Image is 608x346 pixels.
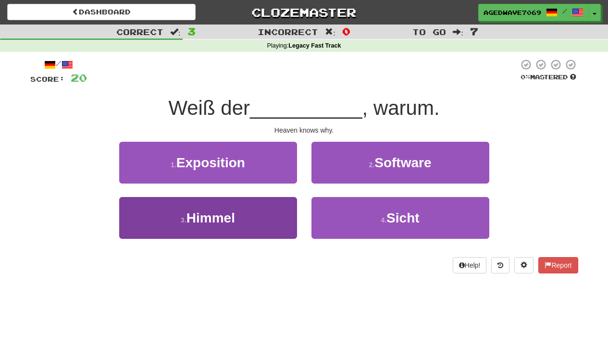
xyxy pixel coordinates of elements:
span: : [325,28,335,36]
a: AgedWave7069 / [478,4,589,21]
button: 4.Sicht [311,197,489,239]
button: 1.Exposition [119,142,297,184]
span: Exposition [176,155,245,170]
button: Help! [453,257,487,273]
div: Mastered [519,73,578,82]
span: 20 [71,72,87,84]
strong: Legacy Fast Track [288,42,341,49]
span: , warum. [362,97,440,119]
div: Heaven knows why. [30,125,578,135]
small: 1 . [171,161,176,169]
span: 7 [470,25,478,37]
span: : [453,28,463,36]
button: Round history (alt+y) [491,257,509,273]
button: 3.Himmel [119,197,297,239]
button: Report [538,257,578,273]
small: 2 . [369,161,375,169]
span: 3 [187,25,196,37]
span: 0 [342,25,350,37]
span: To go [412,27,446,37]
span: Incorrect [258,27,318,37]
span: Sicht [386,210,419,225]
span: Correct [116,27,163,37]
span: Software [374,155,431,170]
a: Clozemaster [210,4,398,21]
span: Score: [30,75,65,83]
span: : [170,28,181,36]
button: 2.Software [311,142,489,184]
span: / [562,8,567,14]
a: Dashboard [7,4,196,20]
small: 3 . [181,216,186,224]
span: Weiß der [168,97,250,119]
span: AgedWave7069 [484,8,541,17]
span: __________ [250,97,362,119]
small: 4 . [381,216,386,224]
span: Himmel [186,210,235,225]
div: / [30,59,87,71]
span: 0 % [521,73,530,81]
